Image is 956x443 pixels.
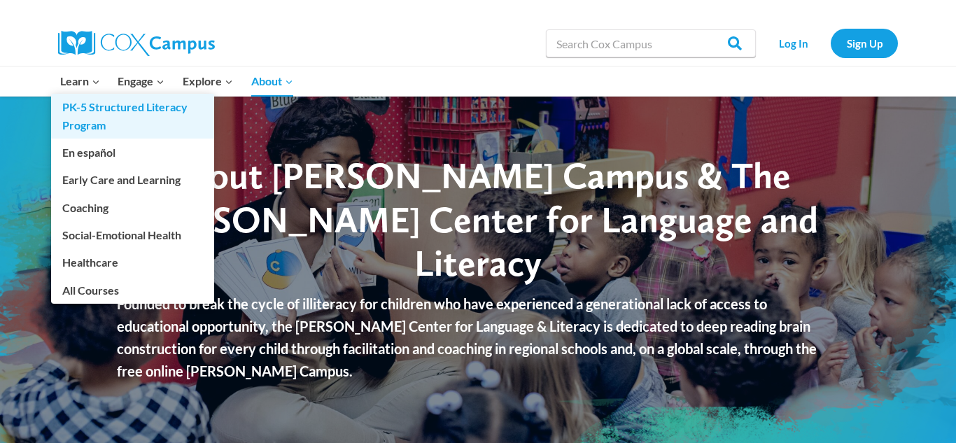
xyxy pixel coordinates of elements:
[51,222,214,248] a: Social-Emotional Health
[763,29,824,57] a: Log In
[138,153,818,285] span: About [PERSON_NAME] Campus & The [PERSON_NAME] Center for Language and Literacy
[109,66,174,96] button: Child menu of Engage
[763,29,898,57] nav: Secondary Navigation
[242,66,302,96] button: Child menu of About
[51,66,109,96] button: Child menu of Learn
[51,167,214,193] a: Early Care and Learning
[51,276,214,303] a: All Courses
[58,31,215,56] img: Cox Campus
[51,249,214,276] a: Healthcare
[117,293,838,382] p: Founded to break the cycle of illiteracy for children who have experienced a generational lack of...
[51,139,214,166] a: En español
[51,194,214,220] a: Coaching
[51,66,302,96] nav: Primary Navigation
[831,29,898,57] a: Sign Up
[174,66,242,96] button: Child menu of Explore
[51,94,214,139] a: PK-5 Structured Literacy Program
[546,29,756,57] input: Search Cox Campus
